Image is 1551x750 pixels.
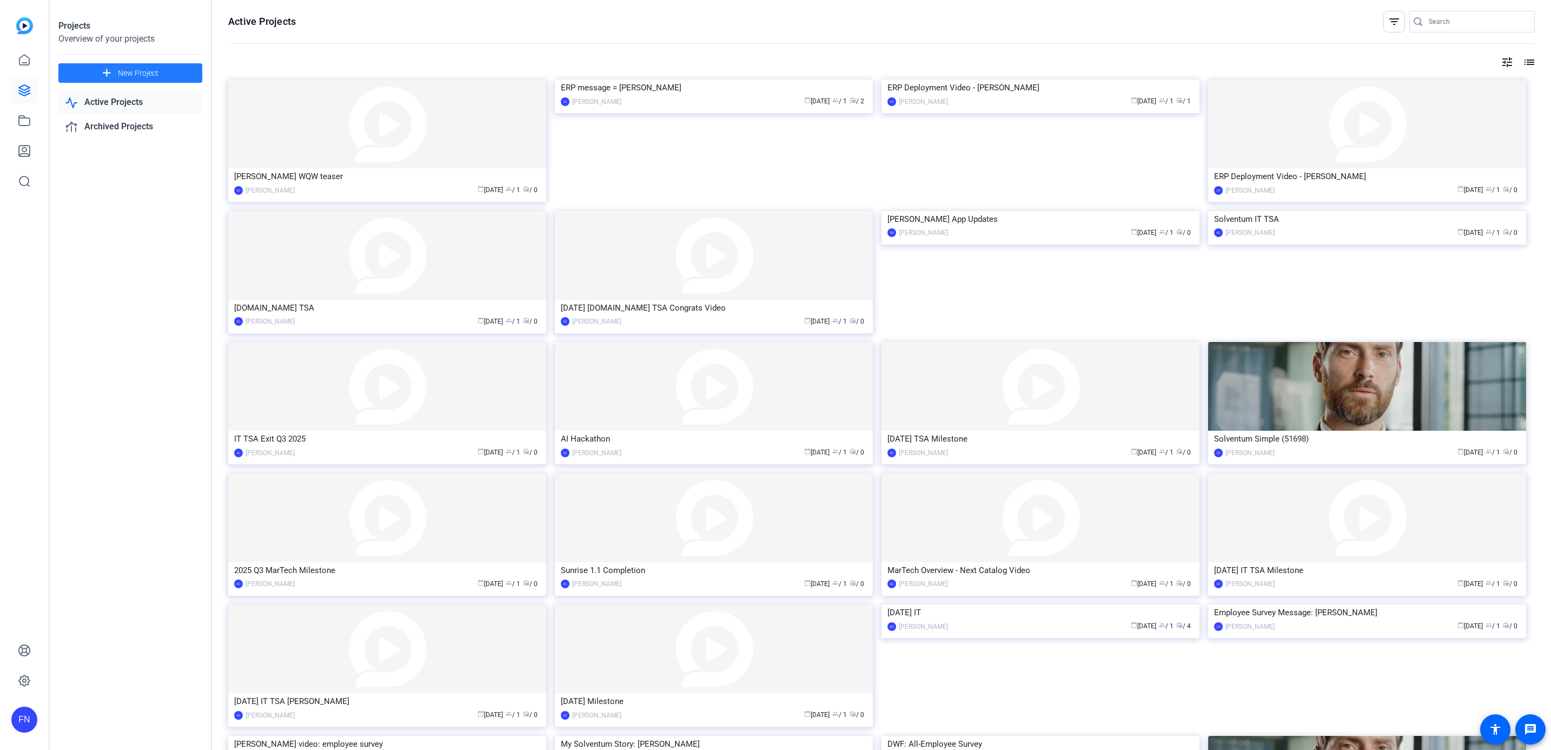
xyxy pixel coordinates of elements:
div: ERP Deployment Video - [PERSON_NAME] [887,80,1194,96]
span: / 1 [1486,186,1500,194]
a: Archived Projects [58,116,202,138]
span: [DATE] [1457,449,1483,456]
div: LH [1214,186,1223,195]
div: AC [234,186,243,195]
span: / 1 [506,580,520,588]
span: group [832,97,839,103]
span: / 0 [1503,580,1517,588]
span: / 1 [1486,449,1500,456]
div: LH [1214,622,1223,631]
div: AC [234,580,243,588]
span: calendar_today [1131,580,1137,586]
span: / 0 [1503,449,1517,456]
span: [DATE] [478,711,503,719]
span: / 1 [832,97,847,105]
span: calendar_today [804,710,811,717]
span: group [1159,97,1165,103]
span: / 4 [1176,622,1191,630]
span: calendar_today [1131,97,1137,103]
div: LH [887,97,896,106]
span: [DATE] [804,711,830,719]
span: / 0 [1503,622,1517,630]
span: calendar_today [1457,448,1464,455]
div: [PERSON_NAME] [572,710,621,721]
div: [DATE] IT TSA [PERSON_NAME] [234,693,540,709]
span: radio [523,580,529,586]
span: radio [850,448,856,455]
span: / 1 [1159,97,1174,105]
div: [PERSON_NAME] [246,710,295,721]
span: [DATE] [1131,580,1156,588]
span: / 0 [1176,580,1191,588]
div: FN [887,228,896,237]
span: calendar_today [804,317,811,324]
span: [DATE] [1131,449,1156,456]
div: AC [561,711,569,720]
button: New Project [58,63,202,83]
div: [DOMAIN_NAME] TSA [234,300,540,316]
div: AC [887,580,896,588]
span: [DATE] [478,580,503,588]
span: calendar_today [478,710,484,717]
span: group [832,580,839,586]
span: [DATE] [804,449,830,456]
div: Overview of your projects [58,32,202,45]
span: calendar_today [1457,580,1464,586]
div: ERP message = [PERSON_NAME] [561,80,867,96]
img: blue-gradient.svg [16,17,33,34]
span: group [832,317,839,324]
span: [DATE] [1131,229,1156,236]
span: / 1 [832,580,847,588]
span: group [1486,228,1492,235]
span: calendar_today [1457,622,1464,628]
input: Search [1429,15,1526,28]
div: [PERSON_NAME] [1225,227,1275,238]
span: [DATE] [1131,97,1156,105]
span: calendar_today [478,186,484,192]
span: / 0 [523,711,538,719]
div: FN [11,707,37,733]
div: [PERSON_NAME] [246,316,295,327]
span: calendar_today [1131,228,1137,235]
span: calendar_today [804,580,811,586]
span: radio [850,710,856,717]
span: / 0 [850,580,864,588]
div: [PERSON_NAME] [1225,185,1275,196]
span: / 1 [506,186,520,194]
span: calendar_today [804,97,811,103]
span: calendar_today [478,580,484,586]
mat-icon: message [1524,723,1537,736]
span: group [506,710,512,717]
div: AC [1214,580,1223,588]
span: group [1159,448,1165,455]
div: Projects [58,19,202,32]
div: Sunrise 1.1 Completion [561,562,867,578]
span: [DATE] [1457,622,1483,630]
span: / 0 [1503,229,1517,236]
div: AC [1214,449,1223,457]
span: calendar_today [1457,228,1464,235]
span: / 1 [1159,449,1174,456]
span: / 1 [1486,622,1500,630]
span: group [1486,622,1492,628]
mat-icon: tune [1501,56,1514,69]
div: [PERSON_NAME] [899,227,948,238]
span: / 1 [832,449,847,456]
mat-icon: list [1522,56,1535,69]
div: AC [234,449,243,457]
span: / 0 [850,318,864,325]
span: radio [1503,186,1509,192]
div: [PERSON_NAME] [1225,621,1275,632]
div: AI Hackathon [561,431,867,447]
span: radio [1503,228,1509,235]
div: AC [561,97,569,106]
div: [PERSON_NAME] [572,578,621,589]
div: AC [887,449,896,457]
span: [DATE] [1131,622,1156,630]
h1: Active Projects [228,15,296,28]
div: AC [1214,228,1223,237]
span: / 1 [1486,229,1500,236]
span: group [506,448,512,455]
span: calendar_today [478,317,484,324]
div: AC [887,622,896,631]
